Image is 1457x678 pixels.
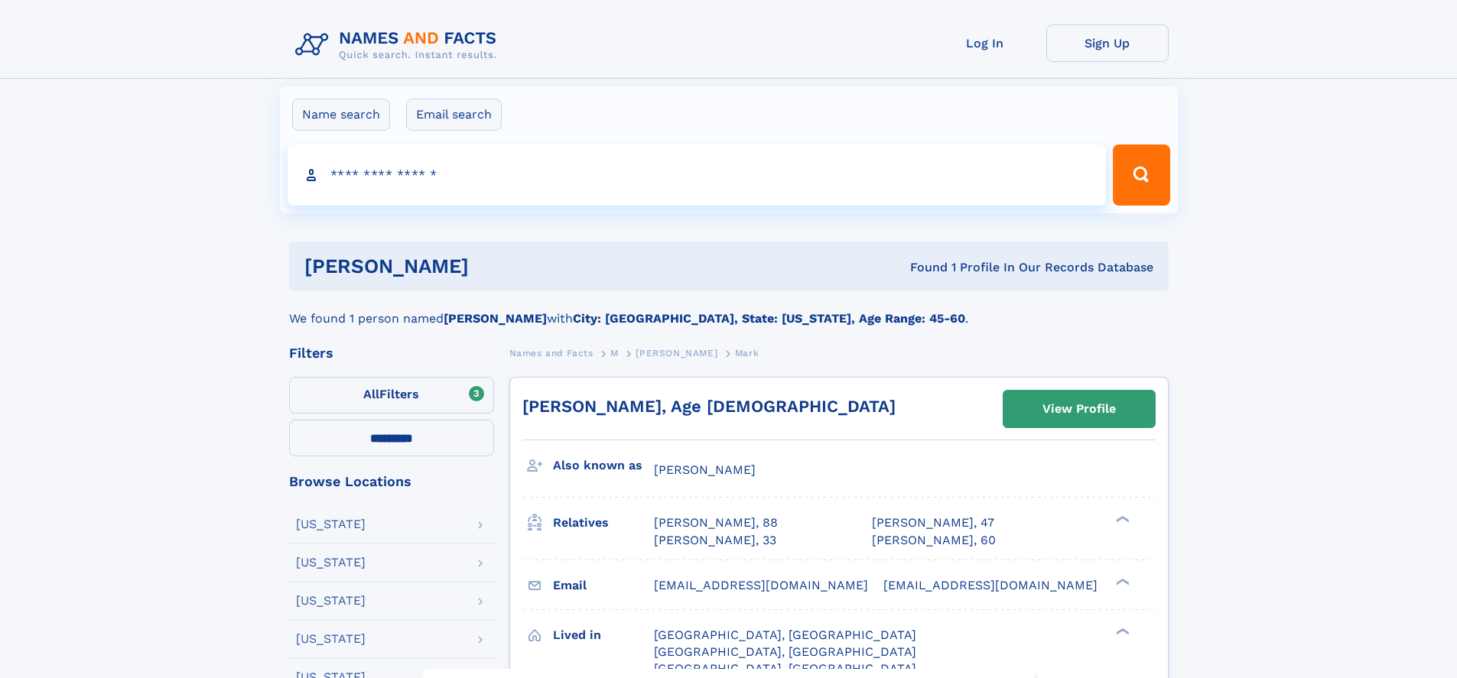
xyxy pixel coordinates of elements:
div: [US_STATE] [296,518,366,530]
span: [EMAIL_ADDRESS][DOMAIN_NAME] [654,578,868,592]
a: [PERSON_NAME], 47 [872,514,994,531]
input: search input [288,144,1107,206]
h3: Also known as [553,453,654,478]
b: City: [GEOGRAPHIC_DATA], State: [US_STATE], Age Range: 45-60 [573,311,965,326]
a: [PERSON_NAME], 88 [654,514,778,531]
h1: [PERSON_NAME] [304,257,690,276]
a: M [610,343,619,362]
div: ❯ [1112,514,1130,524]
div: Found 1 Profile In Our Records Database [689,259,1153,276]
div: Browse Locations [289,475,494,488]
a: Names and Facts [509,343,594,362]
div: [US_STATE] [296,556,366,569]
span: [GEOGRAPHIC_DATA], [GEOGRAPHIC_DATA] [654,628,916,642]
a: Sign Up [1046,24,1169,62]
span: [GEOGRAPHIC_DATA], [GEOGRAPHIC_DATA] [654,661,916,676]
span: [GEOGRAPHIC_DATA], [GEOGRAPHIC_DATA] [654,644,916,659]
b: [PERSON_NAME] [444,311,547,326]
div: View Profile [1042,391,1116,427]
h3: Email [553,573,654,599]
a: [PERSON_NAME], Age [DEMOGRAPHIC_DATA] [522,397,896,416]
h3: Relatives [553,510,654,536]
span: [EMAIL_ADDRESS][DOMAIN_NAME] [883,578,1098,592]
span: [PERSON_NAME] [654,462,756,477]
h3: Lived in [553,622,654,648]
a: [PERSON_NAME] [636,343,717,362]
div: We found 1 person named with . [289,291,1169,328]
a: [PERSON_NAME], 60 [872,532,996,549]
span: Mark [735,348,759,358]
label: Name search [292,99,390,131]
a: View Profile [1003,391,1155,427]
span: All [363,387,379,401]
button: Search Button [1113,144,1169,206]
a: Log In [924,24,1046,62]
span: [PERSON_NAME] [636,348,717,358]
span: M [610,348,619,358]
div: ❯ [1112,576,1130,586]
div: [US_STATE] [296,633,366,645]
img: Logo Names and Facts [289,24,509,66]
div: [US_STATE] [296,595,366,607]
div: ❯ [1112,626,1130,636]
label: Email search [406,99,502,131]
a: [PERSON_NAME], 33 [654,532,776,549]
label: Filters [289,377,494,414]
div: Filters [289,346,494,360]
